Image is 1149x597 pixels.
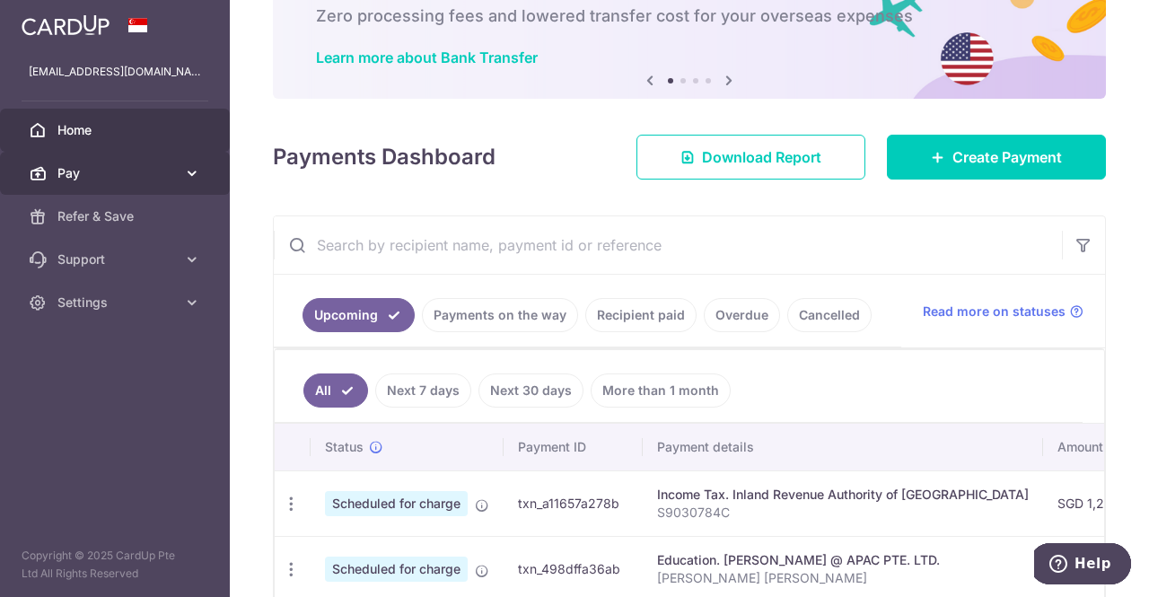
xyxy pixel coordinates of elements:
[57,207,176,225] span: Refer & Save
[643,424,1043,470] th: Payment details
[585,298,697,332] a: Recipient paid
[325,557,468,582] span: Scheduled for charge
[316,5,1063,27] h6: Zero processing fees and lowered transfer cost for your overseas expenses
[787,298,872,332] a: Cancelled
[325,491,468,516] span: Scheduled for charge
[40,13,77,29] span: Help
[422,298,578,332] a: Payments on the way
[657,504,1029,522] p: S9030784C
[657,551,1029,569] div: Education. [PERSON_NAME] @ APAC PTE. LTD.
[316,48,538,66] a: Learn more about Bank Transfer
[504,470,643,536] td: txn_a11657a278b
[57,250,176,268] span: Support
[952,146,1062,168] span: Create Payment
[1057,438,1103,456] span: Amount
[274,216,1062,274] input: Search by recipient name, payment id or reference
[1034,543,1131,588] iframe: Opens a widget where you can find more information
[325,438,364,456] span: Status
[591,373,731,408] a: More than 1 month
[303,373,368,408] a: All
[29,63,201,81] p: [EMAIL_ADDRESS][DOMAIN_NAME]
[704,298,780,332] a: Overdue
[273,141,496,173] h4: Payments Dashboard
[657,486,1029,504] div: Income Tax. Inland Revenue Authority of [GEOGRAPHIC_DATA]
[887,135,1106,180] a: Create Payment
[303,298,415,332] a: Upcoming
[57,294,176,312] span: Settings
[22,14,110,36] img: CardUp
[636,135,865,180] a: Download Report
[504,424,643,470] th: Payment ID
[702,146,821,168] span: Download Report
[923,303,1066,320] span: Read more on statuses
[657,569,1029,587] p: [PERSON_NAME] [PERSON_NAME]
[923,303,1083,320] a: Read more on statuses
[57,164,176,182] span: Pay
[57,121,176,139] span: Home
[375,373,471,408] a: Next 7 days
[478,373,583,408] a: Next 30 days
